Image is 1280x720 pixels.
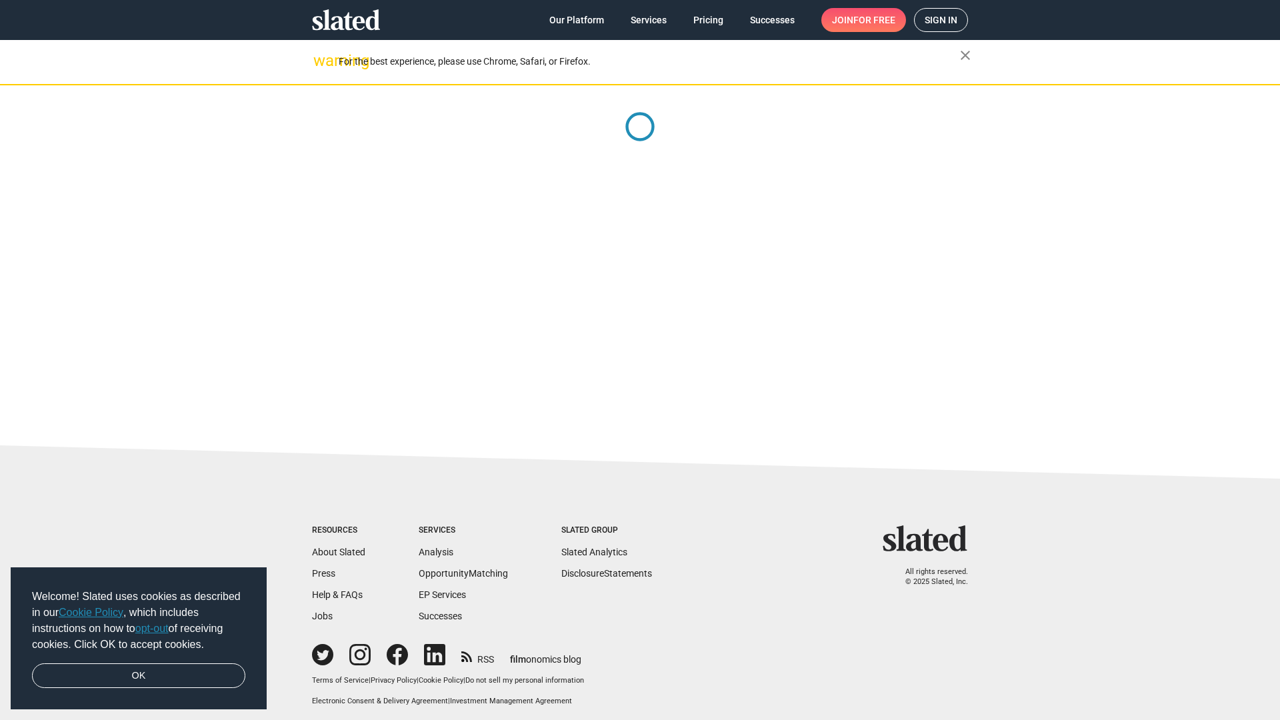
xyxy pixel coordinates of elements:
[957,47,973,63] mat-icon: close
[59,607,123,618] a: Cookie Policy
[371,676,417,685] a: Privacy Policy
[461,645,494,666] a: RSS
[369,676,371,685] span: |
[417,676,419,685] span: |
[32,663,245,689] a: dismiss cookie message
[450,697,572,705] a: Investment Management Agreement
[419,676,463,685] a: Cookie Policy
[925,9,957,31] span: Sign in
[419,611,462,621] a: Successes
[465,676,584,686] button: Do not sell my personal information
[419,547,453,557] a: Analysis
[853,8,895,32] span: for free
[891,567,968,587] p: All rights reserved. © 2025 Slated, Inc.
[561,568,652,579] a: DisclosureStatements
[312,676,369,685] a: Terms of Service
[914,8,968,32] a: Sign in
[419,589,466,600] a: EP Services
[339,53,960,71] div: For the best experience, please use Chrome, Safari, or Firefox.
[631,8,667,32] span: Services
[510,643,581,666] a: filmonomics blog
[312,568,335,579] a: Press
[549,8,604,32] span: Our Platform
[32,589,245,653] span: Welcome! Slated uses cookies as described in our , which includes instructions on how to of recei...
[683,8,734,32] a: Pricing
[561,547,627,557] a: Slated Analytics
[312,589,363,600] a: Help & FAQs
[448,697,450,705] span: |
[832,8,895,32] span: Join
[561,525,652,536] div: Slated Group
[510,654,526,665] span: film
[739,8,805,32] a: Successes
[312,697,448,705] a: Electronic Consent & Delivery Agreement
[419,525,508,536] div: Services
[11,567,267,710] div: cookieconsent
[821,8,906,32] a: Joinfor free
[750,8,795,32] span: Successes
[135,623,169,634] a: opt-out
[419,568,508,579] a: OpportunityMatching
[620,8,677,32] a: Services
[312,611,333,621] a: Jobs
[312,547,365,557] a: About Slated
[312,525,365,536] div: Resources
[463,676,465,685] span: |
[539,8,615,32] a: Our Platform
[313,53,329,69] mat-icon: warning
[693,8,723,32] span: Pricing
